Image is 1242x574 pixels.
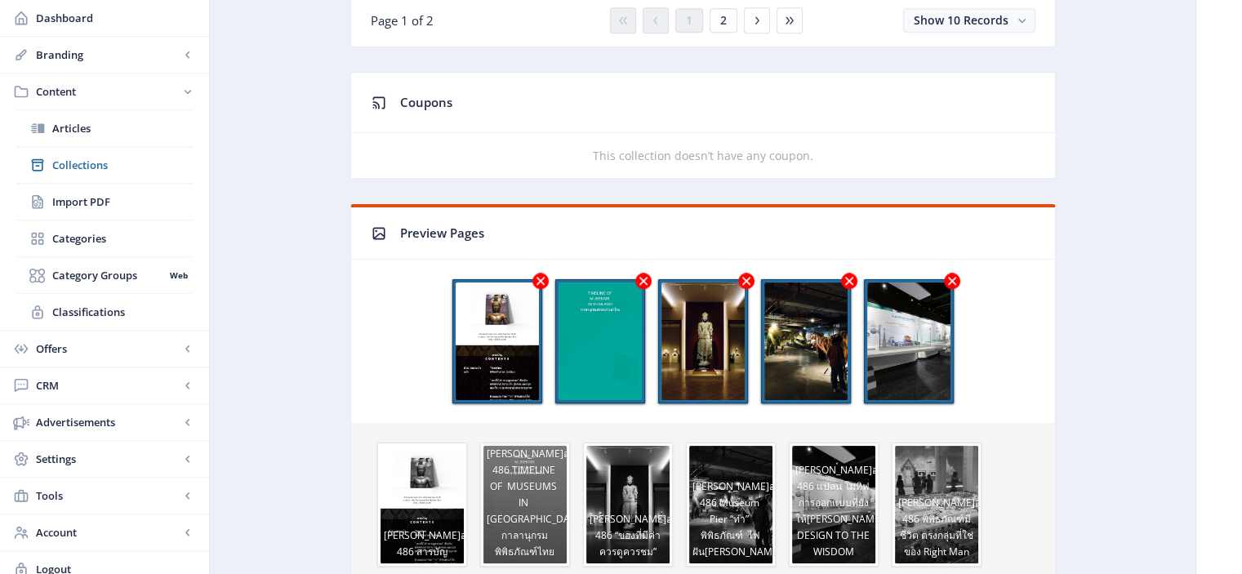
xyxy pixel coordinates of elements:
span: Articles [52,120,193,136]
span: Import PDF [52,194,193,210]
a: Import PDF [16,184,193,220]
button: 1 [675,8,703,33]
span: Advertisements [36,414,180,430]
span: Collections [52,157,193,173]
span: Coupons [400,94,452,110]
a: Categories [16,220,193,256]
span: [PERSON_NAME]อ่าน 486 Museum Pier “ท่า” พิพิธภัณฑ์ ไฟฝัน[PERSON_NAME] [689,465,772,563]
span: CRM [36,377,180,394]
a: Category GroupsWeb [16,257,193,293]
span: Content [36,83,180,100]
span: Branding [36,47,180,63]
span: [PERSON_NAME]อ่าน 486 แปลน โมทิฟ การออกแบบที่ยังให้[PERSON_NAME] DESIGN TO THE WISDOM [792,449,875,563]
div: This collection doesn’t have any coupon. [351,146,1055,166]
span: Tools [36,487,180,504]
div: Preview Pages [400,220,1035,246]
span: 2 [720,14,727,27]
span: [PERSON_NAME]อ่าน 486 “ของที่มีค่า ควรดูควรชม” [586,498,670,563]
a: Articles [16,110,193,146]
span: Page 1 of 2 [371,12,434,29]
span: [PERSON_NAME]อ่าน 486 พิพิธภัณฑ์มีชีวิต ตรงกลุ่มที่ใช่ของ Right Man [895,482,978,563]
span: Settings [36,451,180,467]
button: 2 [710,8,737,33]
span: Account [36,524,180,541]
span: Offers [36,340,180,357]
app-collection-view: Coupons [350,72,1056,180]
span: Categories [52,230,193,247]
span: [PERSON_NAME]อ่าน 486 TIMELINE OF MUSEUMS IN [GEOGRAPHIC_DATA] กาลานุกรมพิพิธภัณฑ์ไทย [483,433,567,563]
span: Category Groups [52,267,164,283]
nb-badge: Web [164,267,193,283]
span: 1 [686,14,692,27]
span: Classifications [52,304,193,320]
button: Show 10 Records [903,8,1035,33]
span: Dashboard [36,10,196,26]
a: Classifications [16,294,193,330]
span: Show 10 Records [914,12,1008,28]
span: [PERSON_NAME]อ่าน 486 สารบัญ [381,514,464,563]
a: Collections [16,147,193,183]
